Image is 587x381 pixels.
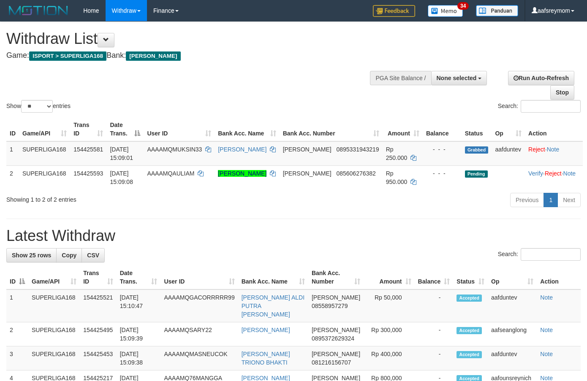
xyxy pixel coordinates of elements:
span: [DATE] 15:09:08 [110,170,133,185]
span: None selected [437,75,477,81]
td: [DATE] 15:09:38 [117,346,161,370]
th: Game/API: activate to sort column ascending [28,265,80,289]
span: Rp 250.000 [386,146,408,161]
span: [PERSON_NAME] [283,170,332,177]
span: [PERSON_NAME] [312,294,360,301]
h4: Game: Bank: [6,51,383,60]
td: [DATE] 15:09:39 [117,322,161,346]
label: Show entries [6,100,71,113]
a: [PERSON_NAME] ALDI PUTRA [PERSON_NAME] [242,294,304,318]
th: Date Trans.: activate to sort column descending [106,117,144,141]
div: Showing 1 to 2 of 2 entries [6,192,238,204]
td: 1 [6,289,28,322]
td: aafduntev [488,289,537,322]
td: SUPERLIGA168 [28,346,80,370]
a: Reject [545,170,562,177]
img: Button%20Memo.svg [428,5,463,17]
th: ID [6,117,19,141]
input: Search: [521,248,581,261]
h1: Withdraw List [6,30,383,47]
th: Balance [423,117,462,141]
span: [PERSON_NAME] [283,146,332,153]
div: - - - [426,145,458,154]
span: Accepted [457,327,482,334]
th: Balance: activate to sort column ascending [415,265,454,289]
td: 154425453 [80,346,116,370]
div: - - - [426,169,458,178]
span: Copy 081216156707 to clipboard [312,359,351,366]
th: Op: activate to sort column ascending [488,265,537,289]
span: CSV [87,252,99,259]
td: 2 [6,322,28,346]
span: Grabbed [465,146,489,154]
span: Copy 085606276382 to clipboard [336,170,375,177]
th: ID: activate to sort column descending [6,265,28,289]
th: Bank Acc. Name: activate to sort column ascending [215,117,279,141]
th: User ID: activate to sort column ascending [160,265,238,289]
div: PGA Site Balance / [370,71,431,85]
a: [PERSON_NAME] [242,327,290,333]
img: MOTION_logo.png [6,4,71,17]
td: SUPERLIGA168 [28,322,80,346]
span: Copy 0895331943219 to clipboard [336,146,379,153]
a: Previous [510,193,544,207]
span: ISPORT > SUPERLIGA168 [29,51,106,61]
a: Note [540,351,553,357]
td: aafseanglong [488,322,537,346]
span: Pending [465,170,488,178]
span: AAAAMQAULIAM [147,170,194,177]
td: Rp 300,000 [364,322,414,346]
a: Note [540,327,553,333]
th: Bank Acc. Number: activate to sort column ascending [308,265,364,289]
a: Verify [528,170,543,177]
h1: Latest Withdraw [6,227,581,244]
th: Amount: activate to sort column ascending [364,265,414,289]
td: · · [525,165,583,189]
span: Copy [62,252,76,259]
span: Copy 0895372629324 to clipboard [312,335,354,342]
th: Action [525,117,583,141]
span: Accepted [457,295,482,302]
span: [PERSON_NAME] [126,51,180,61]
td: - [415,289,454,322]
span: 34 [457,2,469,10]
span: Show 25 rows [12,252,51,259]
th: Trans ID: activate to sort column ascending [80,265,116,289]
th: Action [537,265,581,289]
td: 3 [6,346,28,370]
td: SUPERLIGA168 [19,141,70,166]
td: 2 [6,165,19,189]
a: Note [540,294,553,301]
select: Showentries [21,100,53,113]
th: Trans ID: activate to sort column ascending [70,117,106,141]
label: Search: [498,100,581,113]
span: Rp 950.000 [386,170,408,185]
th: Status: activate to sort column ascending [453,265,488,289]
a: [PERSON_NAME] TRIONO BHAKTI [242,351,290,366]
td: SUPERLIGA168 [28,289,80,322]
a: Stop [550,85,574,100]
th: Op: activate to sort column ascending [492,117,525,141]
a: Copy [56,248,82,262]
th: Bank Acc. Number: activate to sort column ascending [280,117,383,141]
img: Feedback.jpg [373,5,415,17]
td: · [525,141,583,166]
th: User ID: activate to sort column ascending [144,117,215,141]
a: Note [563,170,576,177]
input: Search: [521,100,581,113]
a: CSV [82,248,105,262]
td: aafduntev [492,141,525,166]
a: Show 25 rows [6,248,57,262]
th: Amount: activate to sort column ascending [383,117,423,141]
a: Reject [528,146,545,153]
button: None selected [431,71,487,85]
td: aafduntev [488,346,537,370]
img: panduan.png [476,5,518,16]
span: AAAAMQMUKSIN33 [147,146,202,153]
td: - [415,322,454,346]
td: Rp 50,000 [364,289,414,322]
span: [PERSON_NAME] [312,351,360,357]
td: AAAAMQGACORRRRR99 [160,289,238,322]
td: 154425521 [80,289,116,322]
a: 1 [544,193,558,207]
